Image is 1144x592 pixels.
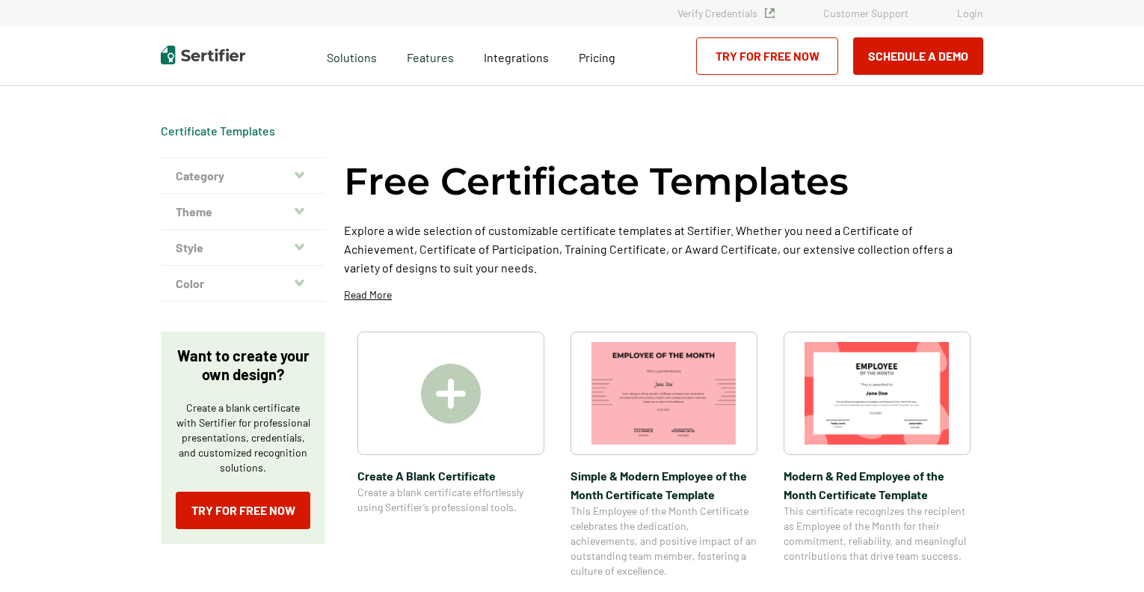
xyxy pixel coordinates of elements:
[344,287,392,302] p: Read More
[176,400,310,475] p: Create a blank certificate with Sertifier for professional presentations, credentials, and custom...
[784,504,971,564] span: This certificate recognizes the recipient as Employee of the Month for their commitment, reliabil...
[357,466,544,485] span: Create A Blank Certificate
[484,46,549,65] a: Integrations
[357,485,544,515] span: Create a blank certificate effortlessly using Sertifier’s professional tools.
[484,50,549,64] span: Integrations
[571,504,757,579] span: This Employee of the Month Certificate celebrates the dedication, achievements, and positive impa...
[161,266,325,302] button: Color
[161,46,245,64] img: Sertifier | Digital Credentialing Platform
[571,466,757,504] span: Simple & Modern Employee of the Month Certificate Template
[161,194,325,230] button: Theme
[579,46,615,65] a: Pricing
[407,46,454,65] span: Features
[805,342,950,445] img: Modern & Red Employee of the Month Certificate Template
[591,342,736,445] img: Simple & Modern Employee of the Month Certificate Template
[823,7,908,19] a: Customer Support
[344,221,983,277] p: Explore a wide selection of customizable certificate templates at Sertifier. Whether you need a C...
[176,492,310,529] a: Try for Free Now
[696,37,838,75] a: Try for Free Now
[176,347,310,384] p: Want to create your own design?
[161,158,325,194] button: Category
[957,7,983,19] a: Login
[161,123,275,138] div: Breadcrumb
[327,46,377,65] span: Solutions
[161,230,325,266] button: Style
[784,332,971,579] a: Modern & Red Employee of the Month Certificate TemplateModern & Red Employee of the Month Certifi...
[765,8,775,18] img: Verified
[161,123,275,138] a: Certificate Templates
[571,332,757,579] a: Simple & Modern Employee of the Month Certificate TemplateSimple & Modern Employee of the Month C...
[579,50,615,64] span: Pricing
[421,364,481,424] img: Create A Blank Certificate
[344,157,849,206] h1: Free Certificate Templates
[677,7,775,19] a: Verify Credentials
[784,466,971,504] span: Modern & Red Employee of the Month Certificate Template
